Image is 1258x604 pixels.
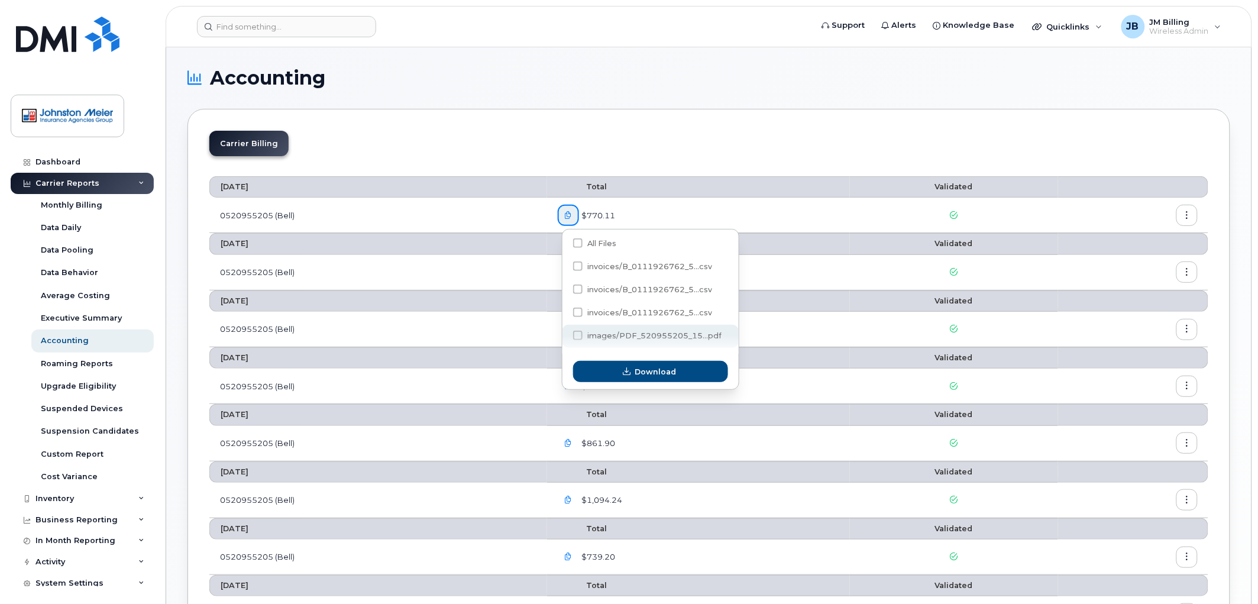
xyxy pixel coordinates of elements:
[587,239,616,248] span: All Files
[587,331,722,340] span: images/PDF_520955205_15...pdf
[587,308,712,317] span: invoices/B_0111926762_5...csv
[209,290,547,312] th: [DATE]
[558,239,607,248] span: Total
[850,290,1059,312] th: Validated
[587,262,712,271] span: invoices/B_0111926762_5...csv
[850,347,1059,369] th: Validated
[209,518,547,540] th: [DATE]
[558,353,607,362] span: Total
[209,540,547,575] td: 0520955205 (Bell)
[558,524,607,533] span: Total
[209,176,547,198] th: [DATE]
[558,296,607,305] span: Total
[209,404,547,425] th: [DATE]
[573,264,712,273] span: invoices/B_0111926762_520955205_22082025_MOB.csv
[850,233,1059,254] th: Validated
[635,366,676,377] span: Download
[573,310,712,319] span: invoices/B_0111926762_520955205_22082025_DTL.csv
[209,461,547,483] th: [DATE]
[579,438,615,449] span: $861.90
[209,233,547,254] th: [DATE]
[209,198,547,233] td: 0520955205 (Bell)
[209,426,547,461] td: 0520955205 (Bell)
[558,467,607,476] span: Total
[579,495,622,506] span: $1,094.24
[209,575,547,596] th: [DATE]
[850,518,1059,540] th: Validated
[850,404,1059,425] th: Validated
[209,255,547,290] td: 0520955205 (Bell)
[579,551,615,563] span: $739.20
[573,361,728,382] button: Download
[579,210,615,221] span: $770.11
[558,410,607,419] span: Total
[587,285,712,294] span: invoices/B_0111926762_5...csv
[850,575,1059,596] th: Validated
[209,483,547,518] td: 0520955205 (Bell)
[558,182,607,191] span: Total
[209,347,547,369] th: [DATE]
[573,287,712,296] span: invoices/B_0111926762_520955205_22082025_ACC.csv
[850,176,1059,198] th: Validated
[209,369,547,404] td: 0520955205 (Bell)
[209,312,547,347] td: 0520955205 (Bell)
[573,333,722,342] span: images/PDF_520955205_155_0000000000.pdf
[210,69,325,87] span: Accounting
[558,581,607,590] span: Total
[850,461,1059,483] th: Validated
